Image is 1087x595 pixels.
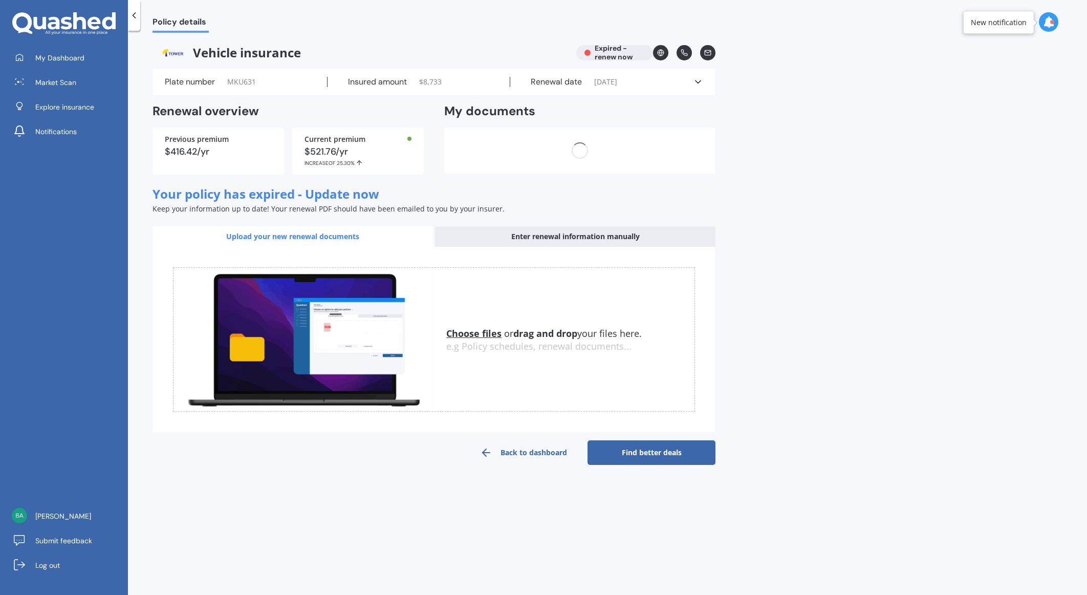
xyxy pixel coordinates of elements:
span: [PERSON_NAME] [35,511,91,521]
span: My Dashboard [35,53,84,63]
span: Log out [35,560,60,570]
div: Enter renewal information manually [435,226,715,247]
div: Previous premium [165,136,272,143]
span: or your files here. [446,327,642,339]
div: Upload your new renewal documents [153,226,433,247]
a: Explore insurance [8,97,128,117]
div: New notification [971,17,1027,28]
span: $ 8,733 [419,77,442,87]
span: Submit feedback [35,536,92,546]
span: Policy details [153,17,209,31]
div: $521.76/yr [305,147,411,166]
a: [PERSON_NAME] [8,506,128,526]
a: Market Scan [8,72,128,93]
u: Choose files [446,327,502,339]
div: e.g Policy schedules, renewal documents... [446,341,694,352]
label: Renewal date [531,77,582,87]
img: upload.de96410c8ce839c3fdd5.gif [173,268,434,412]
span: Explore insurance [35,102,94,112]
a: Notifications [8,121,128,142]
label: Plate number [165,77,215,87]
span: [DATE] [594,77,617,87]
img: Tower.webp [153,45,193,60]
span: 25.30% [337,160,355,166]
img: 6d1294f739a5661520c787c66d46329c [12,508,27,523]
div: Current premium [305,136,411,143]
h2: My documents [444,103,535,119]
a: Log out [8,555,128,576]
label: Insured amount [348,77,407,87]
span: MKU631 [227,77,256,87]
span: Keep your information up to date! Your renewal PDF should have been emailed to you by your insurer. [153,204,505,214]
b: drag and drop [513,327,577,339]
a: Find better deals [588,440,715,465]
span: Notifications [35,126,77,137]
a: My Dashboard [8,48,128,68]
span: Vehicle insurance [153,45,568,60]
span: Market Scan [35,77,76,88]
span: Your policy has expired - Update now [153,185,379,202]
div: $416.42/yr [165,147,272,156]
span: INCREASE OF [305,160,337,166]
a: Submit feedback [8,530,128,551]
a: Back to dashboard [460,440,588,465]
h2: Renewal overview [153,103,424,119]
